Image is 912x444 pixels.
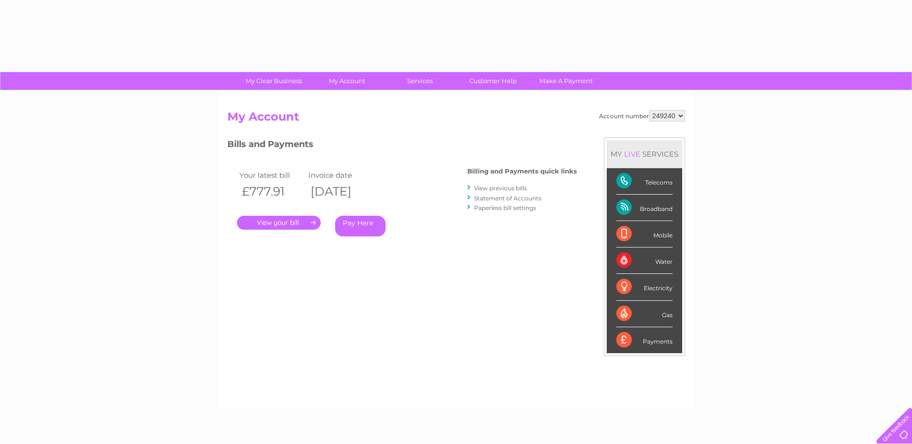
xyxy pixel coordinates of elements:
[616,221,673,247] div: Mobile
[616,301,673,327] div: Gas
[237,169,306,182] td: Your latest bill
[380,72,460,90] a: Services
[227,110,685,128] h2: My Account
[306,182,375,201] th: [DATE]
[616,274,673,300] div: Electricity
[234,72,313,90] a: My Clear Business
[307,72,387,90] a: My Account
[616,195,673,221] div: Broadband
[526,72,606,90] a: Make A Payment
[616,327,673,353] div: Payments
[335,216,386,236] a: Pay Here
[607,140,682,168] div: MY SERVICES
[453,72,533,90] a: Customer Help
[622,149,642,159] div: LIVE
[474,185,527,192] a: View previous bills
[237,216,321,230] a: .
[474,195,541,202] a: Statement of Accounts
[227,137,577,154] h3: Bills and Payments
[616,168,673,195] div: Telecoms
[306,169,375,182] td: Invoice date
[474,204,536,211] a: Paperless bill settings
[467,168,577,175] h4: Billing and Payments quick links
[599,110,685,122] div: Account number
[237,182,306,201] th: £777.91
[616,247,673,274] div: Water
